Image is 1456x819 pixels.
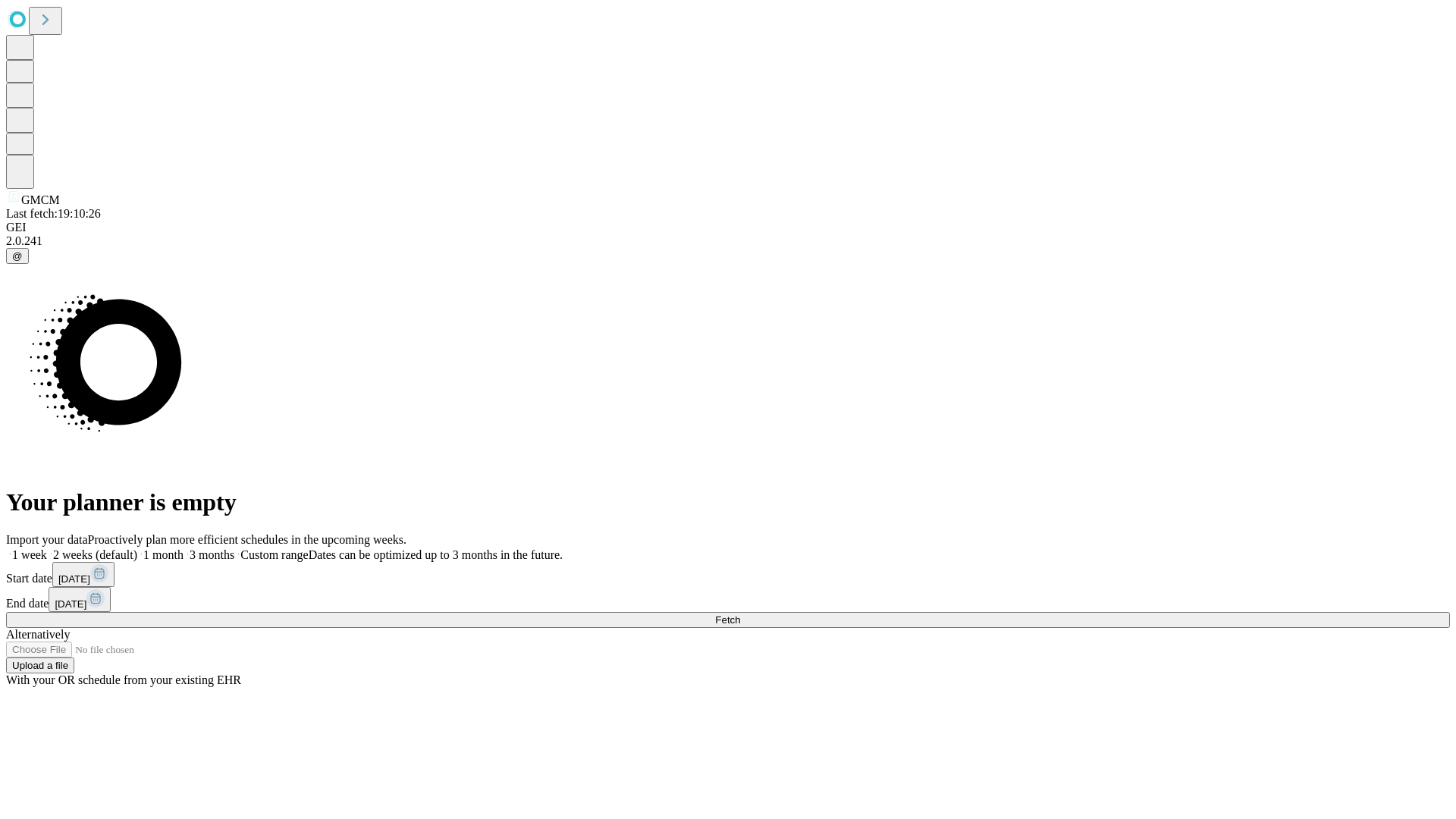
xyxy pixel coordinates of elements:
[143,548,184,561] span: 1 month
[6,612,1450,628] button: Fetch
[6,587,1450,612] div: End date
[6,628,70,641] span: Alternatively
[49,587,111,612] button: [DATE]
[309,548,563,561] span: Dates can be optimized up to 3 months in the future.
[6,488,1450,516] h1: Your planner is empty
[6,673,241,686] span: With your OR schedule from your existing EHR
[6,562,1450,587] div: Start date
[12,548,47,561] span: 1 week
[6,207,101,220] span: Last fetch: 19:10:26
[6,234,1450,248] div: 2.0.241
[53,548,137,561] span: 2 weeks (default)
[190,548,234,561] span: 3 months
[6,248,29,264] button: @
[21,193,60,206] span: GMCM
[715,614,740,626] span: Fetch
[6,533,88,546] span: Import your data
[6,657,74,673] button: Upload a file
[88,533,406,546] span: Proactively plan more efficient schedules in the upcoming weeks.
[55,598,86,610] span: [DATE]
[12,250,23,262] span: @
[52,562,115,587] button: [DATE]
[58,573,90,585] span: [DATE]
[240,548,308,561] span: Custom range
[6,221,1450,234] div: GEI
